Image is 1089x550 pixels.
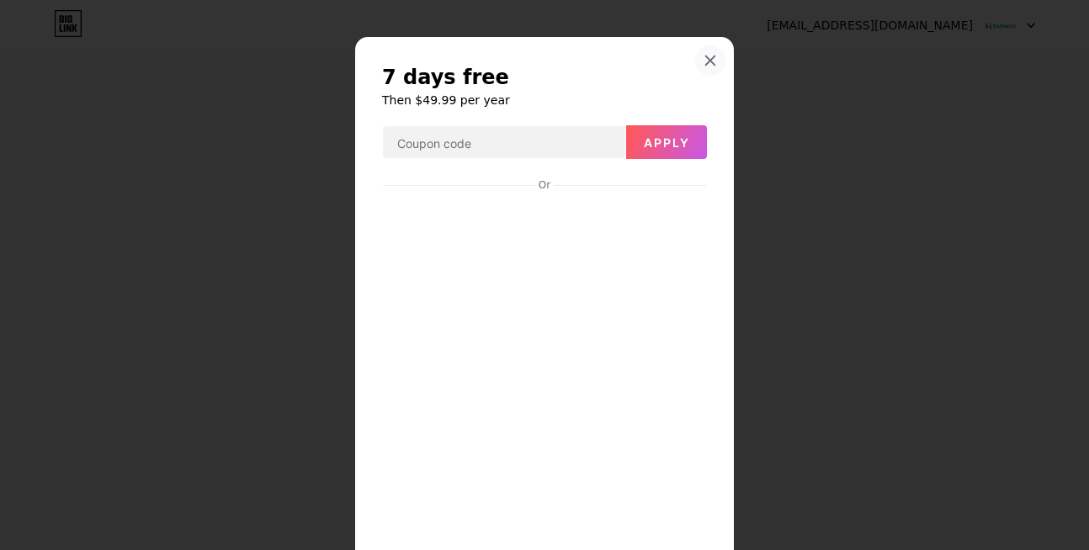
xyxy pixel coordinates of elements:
[535,178,554,192] div: Or
[382,64,509,91] span: 7 days free
[382,92,707,108] h6: Then $49.99 per year
[644,135,690,150] span: Apply
[383,126,625,160] input: Coupon code
[626,125,707,159] button: Apply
